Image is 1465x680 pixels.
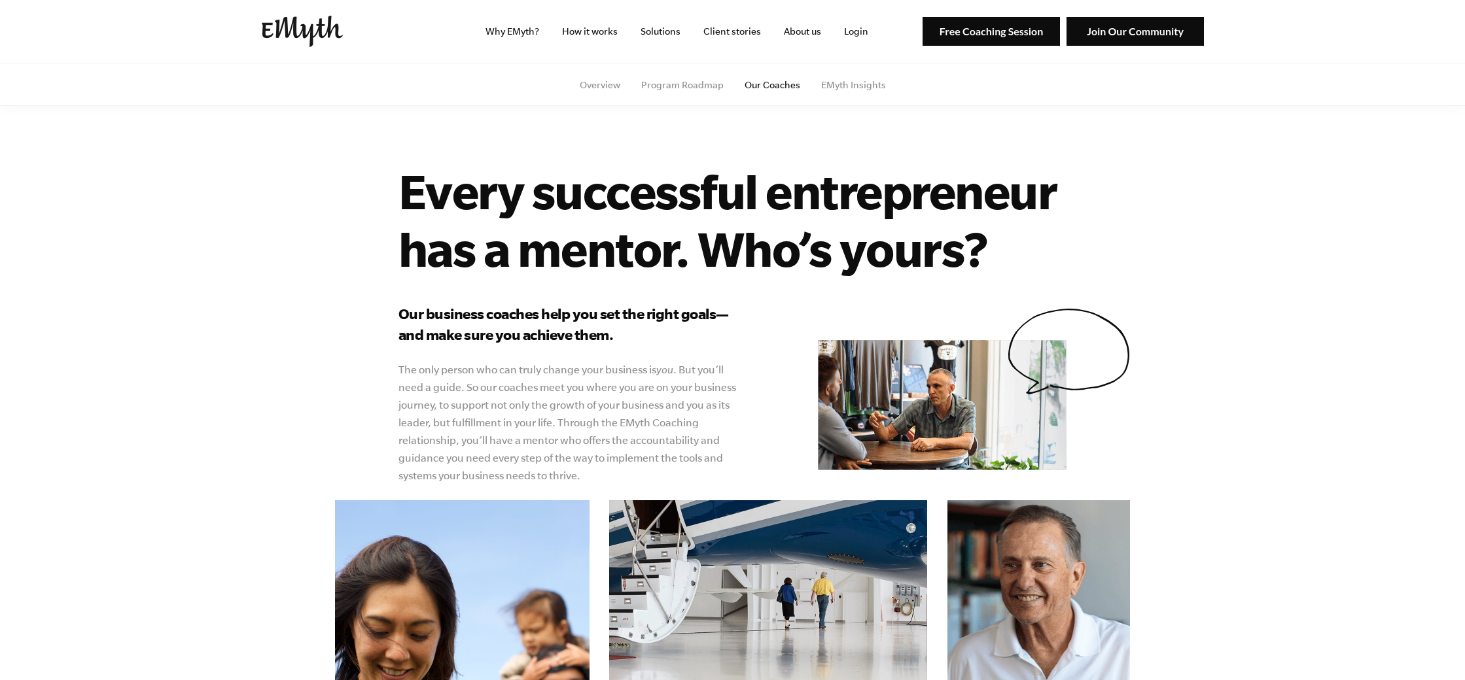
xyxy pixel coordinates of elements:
[398,303,742,345] h3: Our business coaches help you set the right goals—and make sure you achieve them.
[745,80,800,90] a: Our Coaches
[398,162,1131,277] h1: Every successful entrepreneur has a mentor. Who’s yours?
[821,80,886,90] a: EMyth Insights
[641,80,724,90] a: Program Roadmap
[580,80,620,90] a: Overview
[1067,17,1204,46] img: Join Our Community
[262,16,343,47] img: EMyth
[923,17,1060,46] img: Free Coaching Session
[398,361,742,484] p: The only person who can truly change your business is . But you’ll need a guide. So our coaches m...
[656,364,673,375] i: you
[818,340,1067,470] img: e-myth business coaching our coaches mentor don matt talking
